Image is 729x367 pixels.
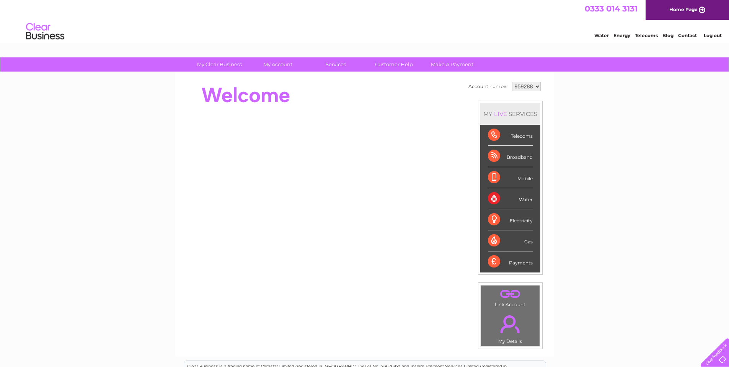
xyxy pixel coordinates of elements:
div: LIVE [493,110,509,117]
div: Mobile [488,167,533,188]
a: Energy [613,33,630,38]
div: Payments [488,251,533,272]
a: Log out [704,33,722,38]
div: Electricity [488,209,533,230]
td: Link Account [481,285,540,309]
div: Water [488,188,533,209]
a: 0333 014 3131 [585,4,638,13]
a: Water [594,33,609,38]
a: . [483,287,538,301]
a: Make A Payment [421,57,484,72]
a: My Account [246,57,309,72]
a: My Clear Business [188,57,251,72]
a: Contact [678,33,697,38]
div: Clear Business is a trading name of Verastar Limited (registered in [GEOGRAPHIC_DATA] No. 3667643... [184,4,546,37]
div: Gas [488,230,533,251]
img: logo.png [26,20,65,43]
a: . [483,311,538,338]
td: Account number [466,80,510,93]
a: Blog [662,33,674,38]
a: Telecoms [635,33,658,38]
div: MY SERVICES [480,103,540,125]
div: Telecoms [488,125,533,146]
td: My Details [481,309,540,346]
div: Broadband [488,146,533,167]
a: Services [304,57,367,72]
a: Customer Help [362,57,426,72]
